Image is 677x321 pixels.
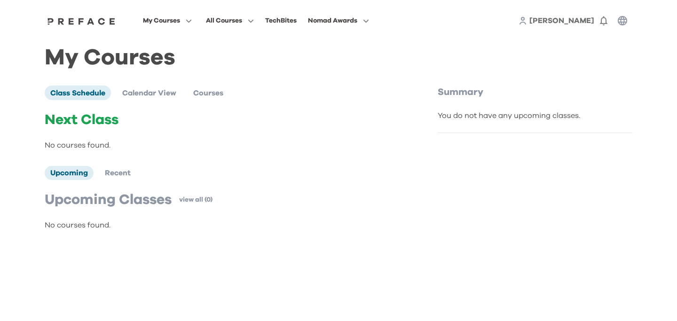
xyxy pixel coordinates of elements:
[45,17,118,25] img: Preface Logo
[529,15,594,26] a: [PERSON_NAME]
[45,17,118,24] a: Preface Logo
[122,89,176,97] span: Calendar View
[179,195,213,204] a: view all (0)
[265,15,297,26] div: TechBites
[45,111,398,128] p: Next Class
[45,53,632,63] h1: My Courses
[105,169,131,177] span: Recent
[438,86,632,99] p: Summary
[143,15,180,26] span: My Courses
[438,110,632,121] div: You do not have any upcoming classes.
[50,169,88,177] span: Upcoming
[50,89,105,97] span: Class Schedule
[45,191,172,208] p: Upcoming Classes
[193,89,223,97] span: Courses
[203,15,257,27] button: All Courses
[308,15,357,26] span: Nomad Awards
[45,219,398,231] p: No courses found.
[206,15,242,26] span: All Courses
[45,140,398,151] p: No courses found.
[305,15,372,27] button: Nomad Awards
[529,17,594,24] span: [PERSON_NAME]
[140,15,195,27] button: My Courses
